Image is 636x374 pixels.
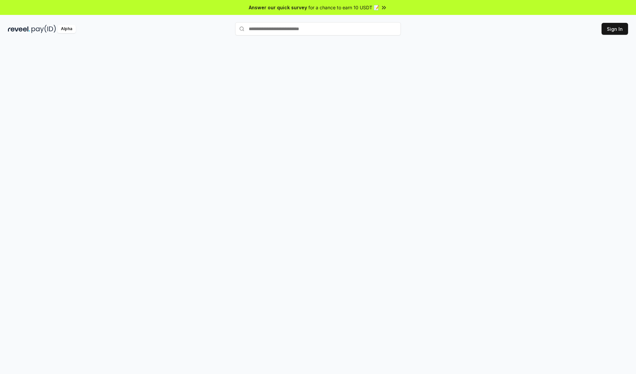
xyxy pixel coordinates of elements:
img: reveel_dark [8,25,30,33]
button: Sign In [602,23,628,35]
div: Alpha [57,25,76,33]
span: for a chance to earn 10 USDT 📝 [308,4,379,11]
span: Answer our quick survey [249,4,307,11]
img: pay_id [31,25,56,33]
